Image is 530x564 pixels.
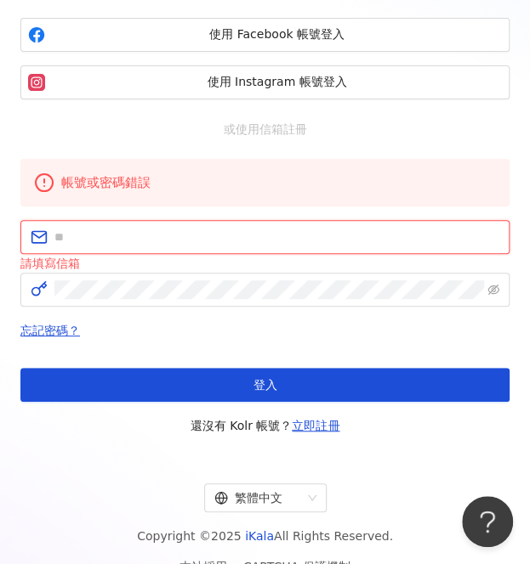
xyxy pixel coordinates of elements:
[20,368,510,402] button: 登入
[20,65,510,99] button: 使用 Instagram 帳號登入
[52,74,502,91] span: 使用 Instagram 帳號登入
[487,284,499,296] span: eye-invisible
[212,120,319,138] span: 或使用信箱註冊
[462,496,513,547] iframe: Help Scout Beacon - Open
[61,172,496,193] div: 帳號或密碼錯誤
[20,254,510,273] div: 請填寫信箱
[254,378,277,392] span: 登入
[20,18,510,52] button: 使用 Facebook 帳號登入
[214,484,301,511] div: 繁體中文
[191,415,340,436] span: 還沒有 Kolr 帳號？
[245,529,274,543] a: iKala
[52,26,502,43] span: 使用 Facebook 帳號登入
[137,526,393,546] span: Copyright © 2025 All Rights Reserved.
[292,419,339,432] a: 立即註冊
[20,324,80,337] a: 忘記密碼？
